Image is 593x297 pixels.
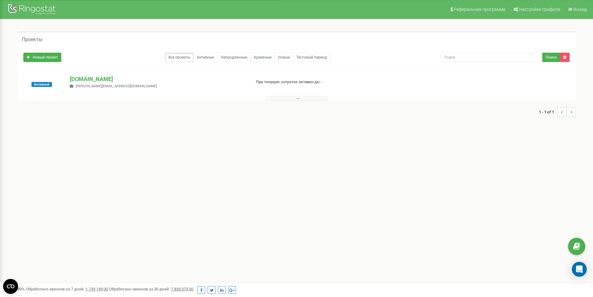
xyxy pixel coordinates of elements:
[542,53,560,62] button: Поиск
[193,53,218,62] a: Активные
[256,79,385,85] p: При текущих затратах активен до: -
[70,75,246,83] p: [DOMAIN_NAME]
[109,287,193,291] span: Обработано звонков за 30 дней :
[275,53,293,62] a: Новые
[165,53,194,62] a: Все проекты
[22,37,42,42] h5: Проекты
[3,279,18,294] button: Open CMP widget
[217,53,251,62] a: Непродленные
[26,287,108,291] span: Обработано звонков за 7 дней :
[573,7,587,12] span: Выход
[539,107,557,117] span: 1 - 1 of 1
[293,53,330,62] a: Тестовый период
[86,287,108,291] u: 1 739 149,00
[440,53,543,62] input: Поиск
[454,7,506,12] span: Реферальная программа
[23,53,61,62] a: Новый проект
[572,262,587,277] div: Open Intercom Messenger
[171,287,193,291] u: 7 835 073,00
[76,84,157,88] span: [PERSON_NAME][EMAIL_ADDRESS][DOMAIN_NAME]
[539,101,576,123] nav: ...
[250,53,275,62] a: Архивные
[31,82,52,87] span: Активный
[519,7,560,12] span: Настройки профиля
